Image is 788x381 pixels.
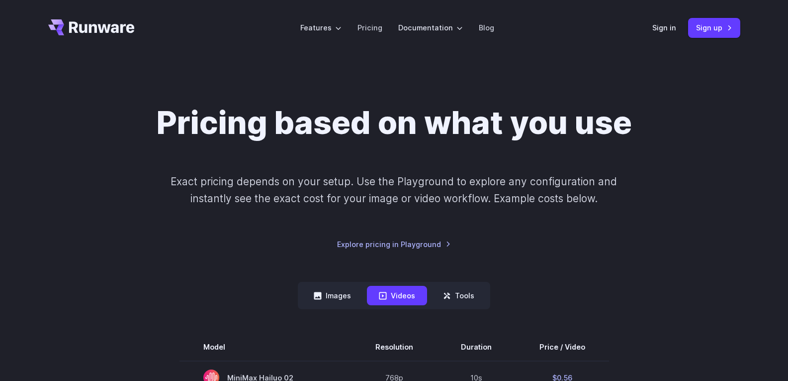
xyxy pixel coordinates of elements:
button: Images [302,286,363,305]
a: Sign in [652,22,676,33]
a: Go to / [48,19,135,35]
p: Exact pricing depends on your setup. Use the Playground to explore any configuration and instantl... [152,173,636,207]
button: Videos [367,286,427,305]
th: Price / Video [516,333,609,361]
label: Documentation [398,22,463,33]
button: Tools [431,286,486,305]
a: Sign up [688,18,740,37]
th: Resolution [351,333,437,361]
th: Model [179,333,351,361]
h1: Pricing based on what you use [157,104,632,141]
a: Explore pricing in Playground [337,239,451,250]
label: Features [300,22,342,33]
a: Pricing [357,22,382,33]
a: Blog [479,22,494,33]
th: Duration [437,333,516,361]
